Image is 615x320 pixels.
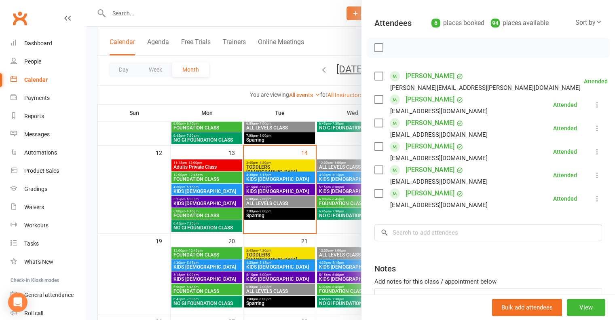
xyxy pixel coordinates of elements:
[406,163,454,176] a: [PERSON_NAME]
[24,222,49,229] div: Workouts
[406,187,454,200] a: [PERSON_NAME]
[374,17,412,29] div: Attendees
[390,129,488,140] div: [EMAIL_ADDRESS][DOMAIN_NAME]
[406,140,454,153] a: [PERSON_NAME]
[11,180,85,198] a: Gradings
[11,216,85,235] a: Workouts
[24,167,59,174] div: Product Sales
[24,131,50,138] div: Messages
[11,53,85,71] a: People
[11,144,85,162] a: Automations
[492,299,562,316] button: Bulk add attendees
[390,153,488,163] div: [EMAIL_ADDRESS][DOMAIN_NAME]
[575,17,602,28] div: Sort by
[374,277,602,286] div: Add notes for this class / appointment below
[24,58,41,65] div: People
[8,292,27,312] div: Open Intercom Messenger
[10,8,30,28] a: Clubworx
[406,70,454,83] a: [PERSON_NAME]
[431,19,440,28] div: 6
[11,286,85,304] a: General attendance kiosk mode
[24,95,50,101] div: Payments
[24,186,47,192] div: Gradings
[553,102,577,108] div: Attended
[11,198,85,216] a: Waivers
[390,176,488,187] div: [EMAIL_ADDRESS][DOMAIN_NAME]
[374,224,602,241] input: Search to add attendees
[567,299,605,316] button: View
[553,172,577,178] div: Attended
[24,113,44,119] div: Reports
[11,107,85,125] a: Reports
[374,263,396,274] div: Notes
[390,83,581,93] div: [PERSON_NAME][EMAIL_ADDRESS][PERSON_NAME][DOMAIN_NAME]
[11,71,85,89] a: Calendar
[406,117,454,129] a: [PERSON_NAME]
[24,149,57,156] div: Automations
[553,149,577,155] div: Attended
[11,125,85,144] a: Messages
[24,292,74,298] div: General attendance
[584,78,608,84] div: Attended
[24,259,53,265] div: What's New
[24,204,44,210] div: Waivers
[24,40,52,47] div: Dashboard
[390,200,488,210] div: [EMAIL_ADDRESS][DOMAIN_NAME]
[11,34,85,53] a: Dashboard
[553,125,577,131] div: Attended
[11,235,85,253] a: Tasks
[553,196,577,201] div: Attended
[11,89,85,107] a: Payments
[24,240,39,247] div: Tasks
[491,17,549,29] div: places available
[406,93,454,106] a: [PERSON_NAME]
[11,253,85,271] a: What's New
[24,310,43,316] div: Roll call
[390,106,488,117] div: [EMAIL_ADDRESS][DOMAIN_NAME]
[431,17,484,29] div: places booked
[11,162,85,180] a: Product Sales
[491,19,500,28] div: 94
[24,76,48,83] div: Calendar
